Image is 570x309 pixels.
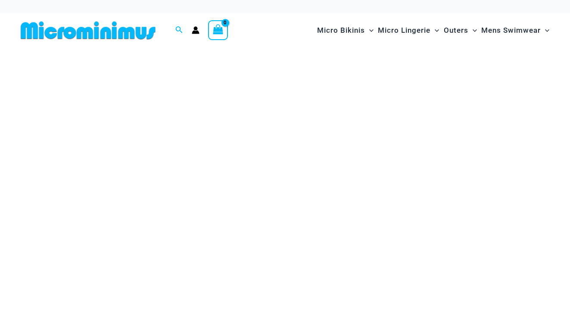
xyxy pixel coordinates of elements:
[378,19,430,41] span: Micro Lingerie
[442,17,479,44] a: OutersMenu ToggleMenu Toggle
[376,17,441,44] a: Micro LingerieMenu ToggleMenu Toggle
[444,19,468,41] span: Outers
[192,26,199,34] a: Account icon link
[479,17,551,44] a: Mens SwimwearMenu ToggleMenu Toggle
[365,19,374,41] span: Menu Toggle
[468,19,477,41] span: Menu Toggle
[481,19,541,41] span: Mens Swimwear
[175,25,183,36] a: Search icon link
[315,17,376,44] a: Micro BikinisMenu ToggleMenu Toggle
[317,19,365,41] span: Micro Bikinis
[208,20,228,40] a: View Shopping Cart, empty
[314,16,553,45] nav: Site Navigation
[430,19,439,41] span: Menu Toggle
[541,19,549,41] span: Menu Toggle
[17,21,159,40] img: MM SHOP LOGO FLAT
